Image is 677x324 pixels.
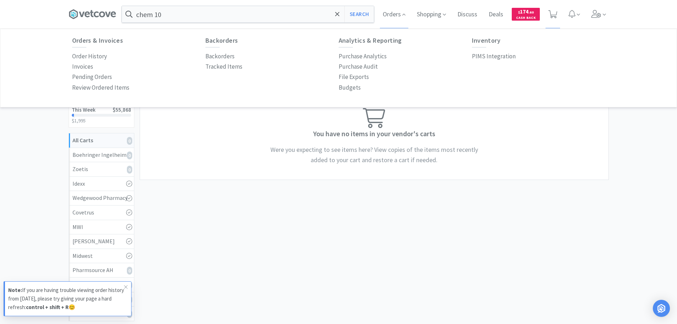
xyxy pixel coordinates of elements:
[69,234,134,249] a: [PERSON_NAME]
[69,162,134,177] a: Zoetis0
[113,106,131,113] span: $55,868
[69,103,134,127] a: This Week$55,868$1,995
[339,72,369,82] a: File Exports
[339,62,378,72] a: Purchase Audit
[339,51,387,62] a: Purchase Analytics
[69,191,134,206] a: Wedgewood Pharmacy
[72,137,93,144] strong: All Carts
[72,208,130,217] div: Covetrus
[127,152,132,159] i: 0
[72,266,130,275] div: Pharmsource AH
[72,107,96,112] h2: This Week
[339,83,361,93] a: Budgets
[69,177,134,191] a: Idexx
[205,51,235,62] a: Backorders
[69,220,134,235] a: MWI
[516,16,536,21] span: Cash Back
[339,83,361,92] p: Budgets
[26,304,69,310] strong: control + shift + R
[72,150,130,160] div: Boehringer Ingelheim
[69,278,134,292] a: Vetcove0
[518,8,534,15] span: 174
[72,251,130,261] div: Midwest
[8,287,22,293] strong: Note:
[72,62,93,71] p: Invoices
[122,6,374,22] input: Search by item, sku, manufacturer, ingredient, size...
[512,5,540,24] a: $174.60Cash Back
[205,52,235,61] p: Backorders
[127,166,132,174] i: 0
[344,6,374,22] button: Search
[72,52,107,61] p: Order History
[486,11,506,18] a: Deals
[205,62,242,72] a: Tracked Items
[69,206,134,220] a: Covetrus
[69,249,134,264] a: Midwest
[144,128,605,139] h3: You have no items in your vendor's carts
[72,237,130,246] div: [PERSON_NAME]
[72,117,86,124] span: $1,995
[268,145,481,165] h4: Were you expecting to see items here? View copies of the items most recently added to your cart a...
[72,51,107,62] a: Order History
[472,52,516,61] p: PIMS Integration
[72,223,130,232] div: MWI
[72,193,130,203] div: Wedgewood Pharmacy
[518,10,520,15] span: $
[127,267,132,275] i: 0
[69,133,134,148] a: All Carts0
[528,10,534,15] span: . 60
[72,37,205,44] h6: Orders & Invoices
[72,83,129,93] a: Review Ordered Items
[339,52,387,61] p: Purchase Analytics
[69,148,134,163] a: Boehringer Ingelheim0
[8,286,124,312] p: If you are having trouble viewing order history from [DATE], please try giving your page a hard r...
[455,11,480,18] a: Discuss
[72,72,112,82] a: Pending Orders
[72,83,129,92] p: Review Ordered Items
[69,263,134,278] a: Pharmsource AH0
[339,62,378,71] p: Purchase Audit
[205,37,339,44] h6: Backorders
[72,179,130,188] div: Idexx
[72,280,130,290] div: Vetcove
[72,165,130,174] div: Zoetis
[127,137,132,145] i: 0
[472,37,605,44] h6: Inventory
[205,62,242,71] p: Tracked Items
[72,62,93,72] a: Invoices
[472,51,516,62] a: PIMS Integration
[653,300,670,317] div: Open Intercom Messenger
[339,37,472,44] h6: Analytics & Reporting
